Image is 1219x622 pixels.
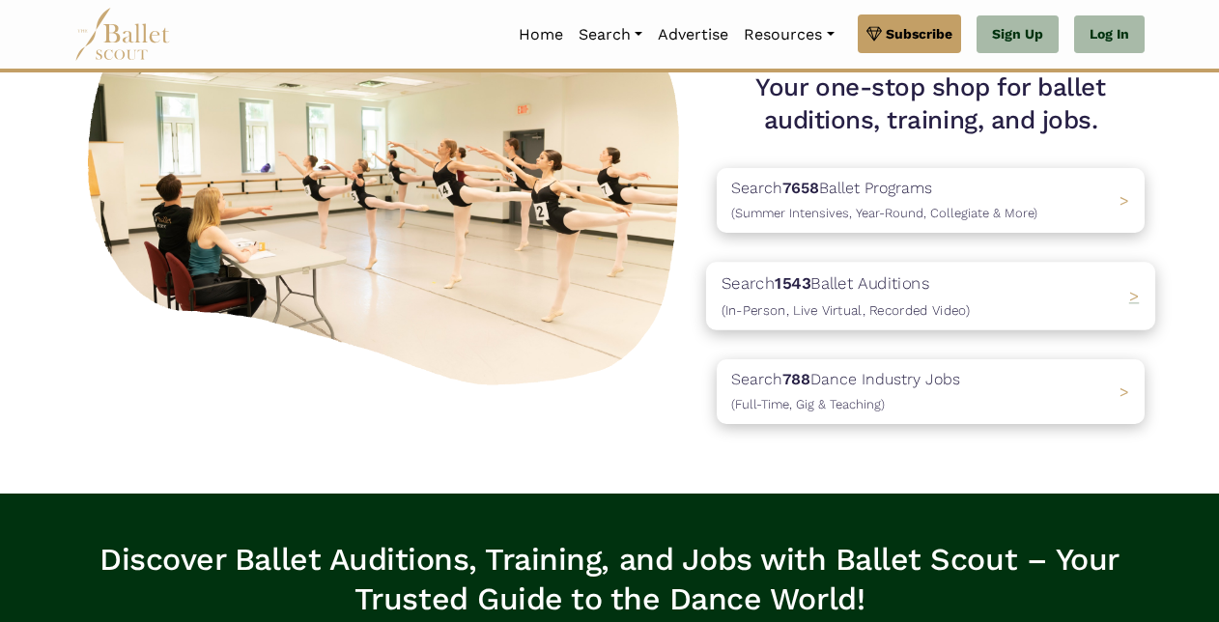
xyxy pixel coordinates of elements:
[1129,286,1140,305] span: >
[1120,191,1129,210] span: >
[736,14,841,55] a: Resources
[731,206,1037,220] span: (Summer Intensives, Year-Round, Collegiate & More)
[1074,15,1145,54] a: Log In
[858,14,961,53] a: Subscribe
[722,302,970,318] span: (In-Person, Live Virtual, Recorded Video)
[717,168,1145,233] a: Search7658Ballet Programs(Summer Intensives, Year-Round, Collegiate & More)>
[782,179,819,197] b: 7658
[731,367,960,416] p: Search Dance Industry Jobs
[717,359,1145,424] a: Search788Dance Industry Jobs(Full-Time, Gig & Teaching) >
[977,15,1059,54] a: Sign Up
[717,71,1145,137] h1: Your one-stop shop for ballet auditions, training, and jobs.
[866,23,882,44] img: gem.svg
[1120,382,1129,401] span: >
[717,264,1145,328] a: Search1543Ballet Auditions(In-Person, Live Virtual, Recorded Video) >
[731,176,1037,225] p: Search Ballet Programs
[74,540,1145,620] h3: Discover Ballet Auditions, Training, and Jobs with Ballet Scout – Your Trusted Guide to the Dance...
[511,14,571,55] a: Home
[775,273,810,293] b: 1543
[731,397,885,411] span: (Full-Time, Gig & Teaching)
[722,269,970,322] p: Search Ballet Auditions
[782,370,810,388] b: 788
[886,23,952,44] span: Subscribe
[571,14,650,55] a: Search
[650,14,736,55] a: Advertise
